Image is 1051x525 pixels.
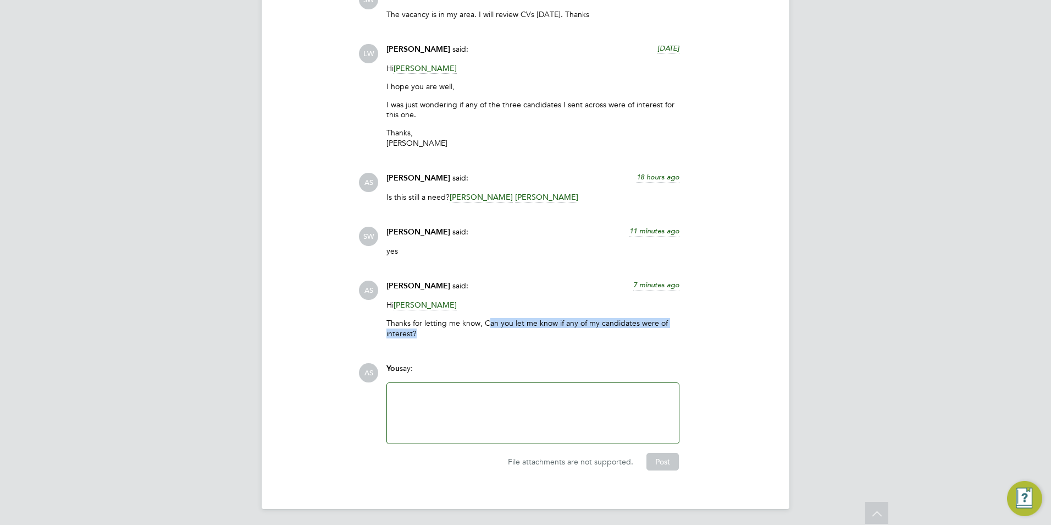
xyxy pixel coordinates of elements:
[386,281,450,291] span: [PERSON_NAME]
[359,44,378,63] span: LW
[394,300,457,310] span: [PERSON_NAME]
[646,453,679,471] button: Post
[386,81,679,91] p: I hope you are well,
[1007,481,1042,516] button: Engage Resource Center
[452,281,468,291] span: said:
[359,363,378,382] span: AS
[629,226,679,236] span: 11 minutes ago
[657,43,679,53] span: [DATE]
[386,364,400,373] span: You
[386,363,679,382] div: say:
[633,280,679,289] span: 7 minutes ago
[386,318,679,338] p: Thanks for letting me know, Can you let me know if any of my candidates were of interest?
[386,45,450,54] span: [PERSON_NAME]
[386,227,450,237] span: [PERSON_NAME]
[386,173,450,183] span: [PERSON_NAME]
[515,192,578,203] span: [PERSON_NAME]
[386,63,679,73] p: Hi
[386,192,679,202] p: Is this still a need?
[359,227,378,246] span: SW
[386,100,679,119] p: I was just wondering if any of the three candidates I sent across were of interest for this one.
[508,457,633,467] span: File attachments are not supported.
[394,63,457,74] span: [PERSON_NAME]
[386,9,679,19] p: The vacancy is in my area. I will review CVs [DATE]. Thanks
[452,173,468,183] span: said:
[452,44,468,54] span: said:
[359,281,378,300] span: AS
[359,173,378,192] span: AS
[452,227,468,237] span: said:
[386,128,679,147] p: Thanks, [PERSON_NAME]
[637,172,679,182] span: 18 hours ago
[386,300,679,310] p: Hi
[386,246,679,256] p: yes
[450,192,513,203] span: [PERSON_NAME]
